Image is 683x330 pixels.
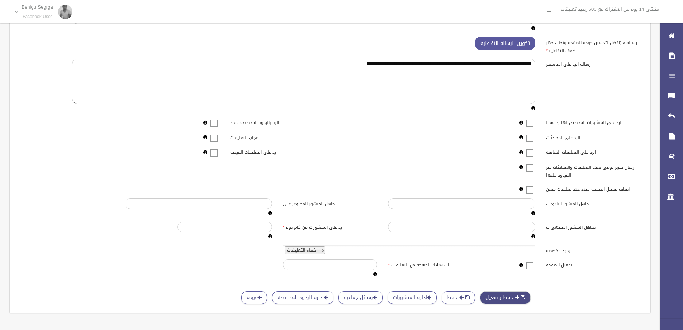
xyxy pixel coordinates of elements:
button: حفظ [442,291,475,305]
label: ايقاف تفعيل الصفحه بعدد عدد تعليقات معين [541,183,646,193]
a: اداره المنشورات [388,291,437,305]
label: تجاهل المنشور المنتهى ب [541,222,646,232]
p: Behigu Segrga [22,4,53,10]
label: الرد على المحادثات [541,131,646,141]
label: استهلاك الصفحه من التعليقات [383,259,488,269]
label: الرد على المنشورات المخصص لها رد فقط [541,117,646,127]
label: رساله الرد على الماسنجر [541,59,646,69]
label: تجاهل المنشور المحتوى على [278,198,383,208]
button: تكوين الرساله التفاعليه [475,37,535,50]
label: ارسال تقرير يومى بعدد التعليقات والمحادثات غير المردود عليها [541,161,646,179]
label: تفعيل الصفحه [541,259,646,269]
label: اعجاب التعليقات [225,131,330,141]
label: الرد على التعليقات السابقه [541,147,646,157]
button: حفظ وتفعيل [480,291,531,305]
a: رسائل جماعيه [338,291,383,305]
a: اداره الردود المخصصه [272,291,333,305]
label: رساله v (افضل لتحسين جوده الصفحه وتجنب حظر ضعف التفاعل) [541,37,646,55]
small: Facebook User [22,14,53,19]
label: الرد بالردود المخصصه فقط [225,117,330,127]
label: ردود مخصصه [541,245,646,255]
a: عوده [241,291,267,305]
label: رد على التعليقات الفرعيه [225,147,330,157]
label: رد على المنشورات من كام يوم [278,222,383,232]
label: تجاهل المنشور البادئ ب [541,198,646,208]
span: اخفاء التعليقات [287,246,318,255]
